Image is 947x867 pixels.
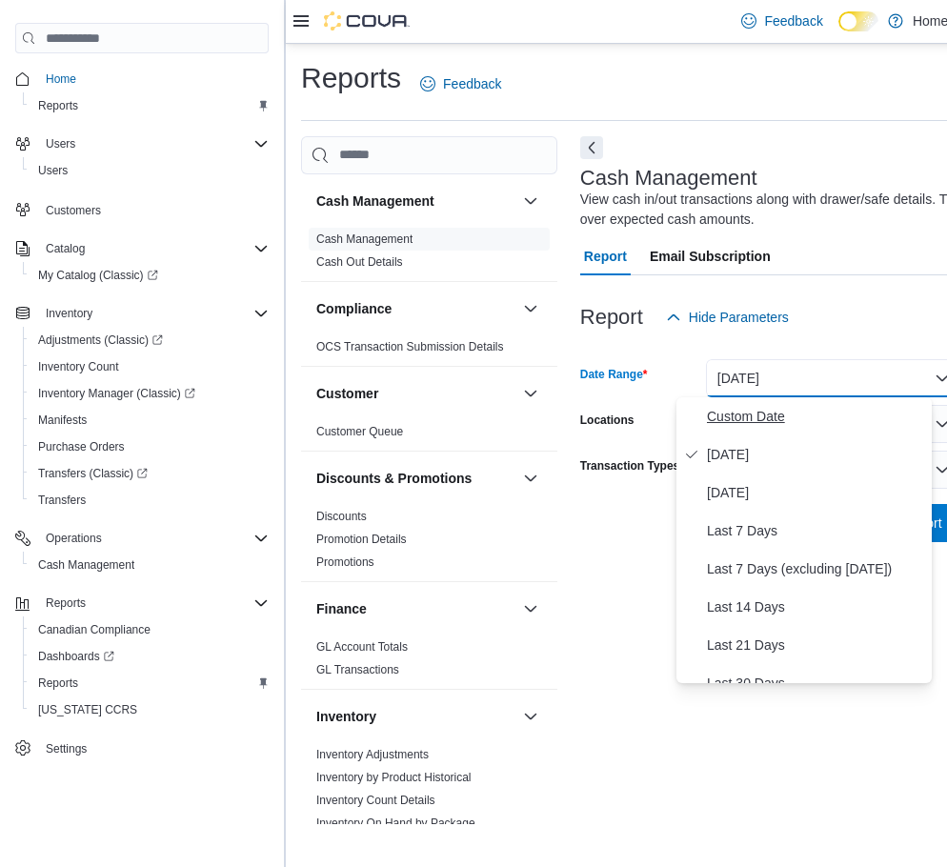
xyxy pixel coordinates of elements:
[8,590,276,616] button: Reports
[301,59,401,97] h1: Reports
[316,232,413,247] span: Cash Management
[316,793,435,808] span: Inventory Count Details
[316,340,504,353] a: OCS Transaction Submission Details
[580,306,643,329] h3: Report
[8,65,276,92] button: Home
[316,555,374,569] a: Promotions
[316,469,515,488] button: Discounts & Promotions
[30,554,142,576] a: Cash Management
[30,382,203,405] a: Inventory Manager (Classic)
[838,31,839,32] span: Dark Mode
[707,557,924,580] span: Last 7 Days (excluding [DATE])
[301,635,557,689] div: Finance
[23,380,276,407] a: Inventory Manager (Classic)
[316,532,407,547] span: Promotion Details
[734,2,830,40] a: Feedback
[23,327,276,353] a: Adjustments (Classic)
[676,397,932,683] div: Select listbox
[707,519,924,542] span: Last 7 Days
[580,136,603,159] button: Next
[30,329,269,352] span: Adjustments (Classic)
[316,554,374,570] span: Promotions
[46,203,101,218] span: Customers
[38,592,269,615] span: Reports
[38,557,134,573] span: Cash Management
[38,132,83,155] button: Users
[38,736,269,760] span: Settings
[30,462,155,485] a: Transfers (Classic)
[764,11,822,30] span: Feedback
[707,443,924,466] span: [DATE]
[38,527,110,550] button: Operations
[30,672,269,695] span: Reports
[38,622,151,637] span: Canadian Compliance
[316,748,429,761] a: Inventory Adjustments
[650,237,771,275] span: Email Subscription
[46,531,102,546] span: Operations
[316,384,378,403] h3: Customer
[658,298,796,336] button: Hide Parameters
[8,195,276,223] button: Customers
[8,131,276,157] button: Users
[443,74,501,93] span: Feedback
[316,192,515,211] button: Cash Management
[30,554,269,576] span: Cash Management
[15,57,269,766] nav: Complex example
[584,237,627,275] span: Report
[316,299,515,318] button: Compliance
[324,11,410,30] img: Cova
[38,67,269,91] span: Home
[38,268,158,283] span: My Catalog (Classic)
[30,409,94,432] a: Manifests
[23,552,276,578] button: Cash Management
[30,462,269,485] span: Transfers (Classic)
[30,159,269,182] span: Users
[30,672,86,695] a: Reports
[316,255,403,269] a: Cash Out Details
[23,262,276,289] a: My Catalog (Classic)
[301,228,557,281] div: Cash Management
[413,65,509,103] a: Feedback
[316,707,376,726] h3: Inventory
[707,634,924,656] span: Last 21 Days
[30,355,269,378] span: Inventory Count
[23,616,276,643] button: Canadian Compliance
[707,672,924,695] span: Last 30 Days
[30,645,122,668] a: Dashboards
[30,159,75,182] a: Users
[30,94,269,117] span: Reports
[689,308,789,327] span: Hide Parameters
[30,698,269,721] span: Washington CCRS
[38,237,269,260] span: Catalog
[30,355,127,378] a: Inventory Count
[30,618,158,641] a: Canadian Compliance
[23,92,276,119] button: Reports
[30,435,269,458] span: Purchase Orders
[316,254,403,270] span: Cash Out Details
[30,264,166,287] a: My Catalog (Classic)
[23,696,276,723] button: [US_STATE] CCRS
[38,302,100,325] button: Inventory
[38,237,92,260] button: Catalog
[8,525,276,552] button: Operations
[316,384,515,403] button: Customer
[316,747,429,762] span: Inventory Adjustments
[838,11,878,31] input: Dark Mode
[316,663,399,676] a: GL Transactions
[38,199,109,222] a: Customers
[580,367,648,382] label: Date Range
[580,167,757,190] h3: Cash Management
[316,599,367,618] h3: Finance
[38,163,68,178] span: Users
[38,702,137,717] span: [US_STATE] CCRS
[580,458,679,474] label: Transaction Types
[23,353,276,380] button: Inventory Count
[38,527,269,550] span: Operations
[46,241,85,256] span: Catalog
[30,264,269,287] span: My Catalog (Classic)
[707,405,924,428] span: Custom Date
[580,413,635,428] label: Locations
[23,643,276,670] a: Dashboards
[316,770,472,785] span: Inventory by Product Historical
[707,481,924,504] span: [DATE]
